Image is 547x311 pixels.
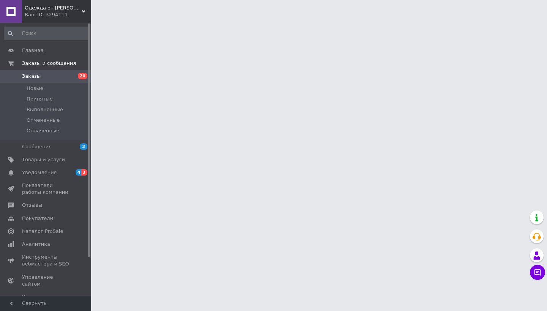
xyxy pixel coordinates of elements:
span: Аналитика [22,241,50,248]
span: Выполненные [27,106,63,113]
button: Чат с покупателем [530,265,545,280]
span: Кошелек компании [22,294,70,307]
span: Управление сайтом [22,274,70,287]
span: Уведомления [22,169,57,176]
span: Одежда от Антона [25,5,82,11]
span: Новые [27,85,43,92]
span: Покупатели [22,215,53,222]
span: 20 [78,73,87,79]
span: 4 [76,169,82,176]
span: Инструменты вебмастера и SEO [22,254,70,267]
span: Товары и услуги [22,156,65,163]
span: Сообщения [22,143,52,150]
span: Главная [22,47,43,54]
span: 3 [81,169,87,176]
span: Заказы [22,73,41,80]
span: Отмененные [27,117,60,124]
span: Оплаченные [27,127,59,134]
span: Каталог ProSale [22,228,63,235]
span: Принятые [27,96,53,102]
span: Показатели работы компании [22,182,70,196]
input: Поиск [4,27,90,40]
span: Заказы и сообщения [22,60,76,67]
span: 3 [80,143,87,150]
span: Отзывы [22,202,42,209]
div: Ваш ID: 3294111 [25,11,91,18]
